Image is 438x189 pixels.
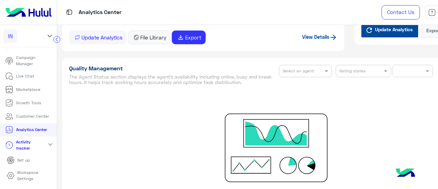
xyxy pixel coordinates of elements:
h5: The Agent Status section displays the agent’s availability including online, busy and break hours... [69,74,274,85]
button: file_downloadExport [172,31,206,44]
p: Growth Tools [16,100,41,106]
a: Workspace Settings [1,167,56,185]
p: Marketplace [16,86,40,93]
span: file_download [177,34,184,41]
p: Set up [17,157,30,163]
button: Update Analytics [69,31,127,44]
p: Activity tracker [16,139,36,151]
img: repeat [75,35,80,40]
p: Analytics Center [16,127,47,133]
p: Live Chat [16,73,34,79]
h1: Quality Management [69,65,274,72]
button: File Library [128,31,170,44]
a: Set up [1,154,35,167]
p: Campaign Manager [16,55,52,67]
p: Workspace Settings [17,169,50,182]
img: tab [428,9,436,16]
a: Contact Us [382,5,420,20]
button: Update Analytics [361,23,418,37]
div: IN [3,29,17,43]
img: hulul-logo.png [394,162,417,186]
img: file [133,35,139,40]
mat-icon: expand_more [46,140,54,149]
p: Analytics Center [79,8,121,17]
span: Update Analytics [373,25,414,34]
p: Customer Center [16,113,49,119]
a: View Details [302,34,337,40]
img: tab [65,8,74,16]
img: Logo [3,5,54,20]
